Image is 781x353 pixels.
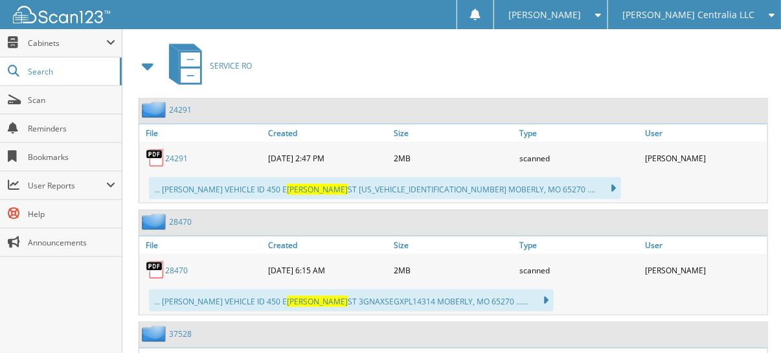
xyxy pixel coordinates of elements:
a: Size [390,236,516,254]
a: 24291 [169,104,192,115]
span: Help [28,209,115,220]
a: Created [265,236,390,254]
div: scanned [516,257,642,283]
div: [PERSON_NAME] [642,145,767,171]
span: User Reports [28,180,106,191]
a: User [642,124,767,142]
span: SERVICE RO [210,60,252,71]
a: 28470 [169,216,192,227]
a: User [642,236,767,254]
span: [PERSON_NAME] Centralia LLC [622,11,754,19]
div: 2MB [390,257,516,283]
a: 28470 [165,265,188,276]
span: Scan [28,95,115,106]
a: SERVICE RO [161,40,252,91]
span: [PERSON_NAME] [287,184,348,195]
img: folder2.png [142,326,169,342]
a: 37528 [169,328,192,339]
span: [PERSON_NAME] [508,11,581,19]
span: Cabinets [28,38,106,49]
div: [PERSON_NAME] [642,257,767,283]
div: [DATE] 2:47 PM [265,145,390,171]
a: Type [516,124,642,142]
span: Bookmarks [28,152,115,163]
span: Search [28,66,113,77]
a: File [139,124,265,142]
div: ... [PERSON_NAME] VEHICLE ID 450 E ST 3GNAXSEGXPL14314 MOBERLY, MO 65270 ...... [149,290,554,312]
span: Announcements [28,237,115,248]
a: Size [390,124,516,142]
div: scanned [516,145,642,171]
img: folder2.png [142,102,169,118]
a: Type [516,236,642,254]
iframe: Chat Widget [716,291,781,353]
img: folder2.png [142,214,169,230]
a: 24291 [165,153,188,164]
div: 2MB [390,145,516,171]
span: [PERSON_NAME] [287,296,348,307]
img: PDF.png [146,148,165,168]
div: ... [PERSON_NAME] VEHICLE ID 450 E ST [US_VEHICLE_IDENTIFICATION_NUMBER] MOBERLY, MO 65270 .... [149,177,621,199]
img: scan123-logo-white.svg [13,6,110,23]
span: Reminders [28,123,115,134]
a: File [139,236,265,254]
div: [DATE] 6:15 AM [265,257,390,283]
img: PDF.png [146,260,165,280]
a: Created [265,124,390,142]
